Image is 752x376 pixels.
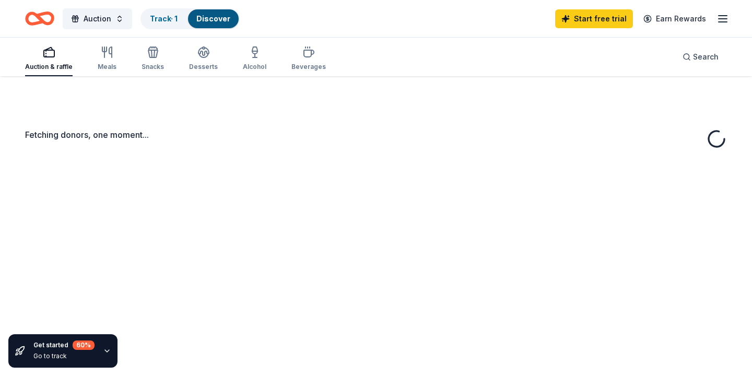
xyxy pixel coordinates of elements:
[555,9,633,28] a: Start free trial
[291,42,326,76] button: Beverages
[25,63,73,71] div: Auction & raffle
[693,51,719,63] span: Search
[84,13,111,25] span: Auction
[142,63,164,71] div: Snacks
[189,42,218,76] button: Desserts
[674,46,727,67] button: Search
[73,340,95,350] div: 60 %
[243,63,266,71] div: Alcohol
[33,340,95,350] div: Get started
[98,42,116,76] button: Meals
[25,128,727,141] div: Fetching donors, one moment...
[63,8,132,29] button: Auction
[142,42,164,76] button: Snacks
[189,63,218,71] div: Desserts
[196,14,230,23] a: Discover
[291,63,326,71] div: Beverages
[243,42,266,76] button: Alcohol
[25,6,54,31] a: Home
[140,8,240,29] button: Track· 1Discover
[637,9,712,28] a: Earn Rewards
[150,14,178,23] a: Track· 1
[33,352,95,360] div: Go to track
[98,63,116,71] div: Meals
[25,42,73,76] button: Auction & raffle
